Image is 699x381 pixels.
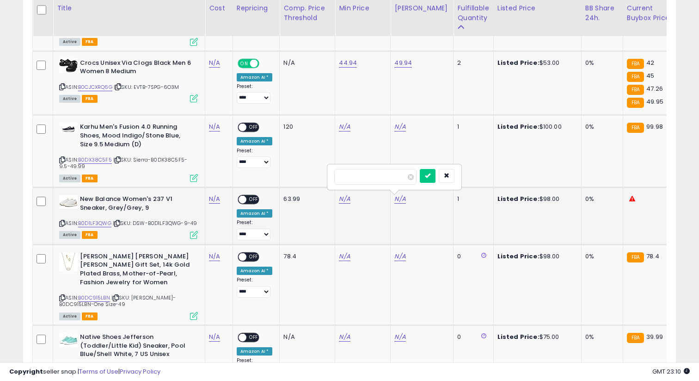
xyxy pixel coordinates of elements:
a: N/A [209,122,220,131]
b: New Balance Women's 237 V1 Sneaker, Grey/Grey, 9 [80,195,192,214]
b: Listed Price: [497,194,540,203]
div: Min Price [339,3,386,13]
span: 45 [646,71,654,80]
span: | SKU: Sierra-B0DX38C5F5-9.5-49.99 [59,156,187,170]
div: Repricing [237,3,276,13]
span: ON [239,59,250,67]
div: Fulfillable Quantity [457,3,489,23]
b: Listed Price: [497,252,540,261]
a: N/A [339,332,350,342]
div: N/A [283,333,328,341]
span: All listings currently available for purchase on Amazon [59,312,80,320]
a: N/A [209,332,220,342]
div: $75.00 [497,333,574,341]
div: 0 [457,252,486,261]
span: 49.95 [646,97,663,106]
img: 41STb9SsSQL._SL40_.jpg [59,59,78,73]
span: OFF [246,253,261,261]
b: Listed Price: [497,122,540,131]
div: 0% [585,59,616,67]
span: OFF [246,196,261,204]
div: 120 [283,123,328,131]
a: B0DX38C5F5 [78,156,112,164]
span: All listings currently available for purchase on Amazon [59,231,80,239]
span: 39.99 [646,332,663,341]
span: 2025-08-16 23:10 GMT [652,367,690,376]
div: ASIN: [59,123,198,181]
span: 99.98 [646,122,663,131]
img: 31h+BGhoZXL._SL40_.jpg [59,195,78,209]
div: 0% [585,252,616,261]
a: N/A [394,194,405,204]
div: Amazon AI * [237,73,273,81]
span: | SKU: EVTB-7SPG-6O3M [114,83,179,91]
small: FBA [627,72,644,82]
span: OFF [258,59,273,67]
div: 0% [585,123,616,131]
small: FBA [627,85,644,95]
div: Comp. Price Threshold [283,3,331,23]
a: N/A [394,252,405,261]
small: FBA [627,252,644,262]
b: Listed Price: [497,332,540,341]
small: FBA [627,59,644,69]
div: Amazon AI * [237,209,273,218]
div: $53.00 [497,59,574,67]
div: $98.00 [497,252,574,261]
a: N/A [209,58,220,68]
div: 0 [457,333,486,341]
small: FBA [627,333,644,343]
span: OFF [246,334,261,342]
div: Amazon AI * [237,267,273,275]
a: B0CJCXRQ6G [78,83,112,91]
strong: Copyright [9,367,43,376]
a: 49.94 [394,58,412,68]
span: 47.26 [646,84,663,93]
a: N/A [209,194,220,204]
div: Title [57,3,201,13]
b: Crocs Unisex Via Clogs Black Men 6 Women 8 Medium [80,59,192,78]
span: FBA [82,95,98,103]
small: FBA [627,98,644,108]
img: 21PzxbNVO8L._SL40_.jpg [59,123,78,133]
div: 2 [457,59,486,67]
div: Listed Price [497,3,577,13]
div: ASIN: [59,195,198,238]
div: Preset: [237,148,273,169]
small: FBA [627,123,644,133]
div: Preset: [237,277,273,298]
div: 63.99 [283,195,328,203]
div: Amazon AI * [237,347,273,356]
div: Cost [209,3,229,13]
div: 78.4 [283,252,328,261]
img: 312NA+fj9VL._SL40_.jpg [59,252,78,271]
div: Preset: [237,219,273,240]
div: $98.00 [497,195,574,203]
span: All listings currently available for purchase on Amazon [59,38,80,46]
span: FBA [82,38,98,46]
a: N/A [209,252,220,261]
a: N/A [339,194,350,204]
a: B0D1LF3QWG [78,219,111,227]
span: All listings currently available for purchase on Amazon [59,175,80,182]
a: N/A [339,252,350,261]
a: B0DC915LBN [78,294,110,302]
div: ASIN: [59,252,198,319]
div: $100.00 [497,123,574,131]
span: | SKU: DSW-B0D1LF3QWG-9-49 [113,219,197,227]
div: N/A [283,59,328,67]
span: 42 [646,58,654,67]
img: 31yCNVodNkL._SL40_.jpg [59,333,78,347]
span: FBA [82,231,98,239]
div: Amazon AI * [237,137,273,145]
div: seller snap | | [9,368,160,376]
b: [PERSON_NAME] [PERSON_NAME] [PERSON_NAME] Gift Set, 14k Gold Plated Brass, Mother-of-Pearl, Fashi... [80,252,192,289]
b: Karhu Men's Fusion 4.0 Running Shoes, Mood Indigo/Stone Blue, Size 9.5 Medium (D) [80,123,192,151]
span: All listings currently available for purchase on Amazon [59,95,80,103]
div: [PERSON_NAME] [394,3,449,13]
div: Current Buybox Price [627,3,674,23]
a: N/A [339,122,350,131]
span: 78.4 [646,252,659,261]
span: OFF [246,124,261,131]
div: 0% [585,195,616,203]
